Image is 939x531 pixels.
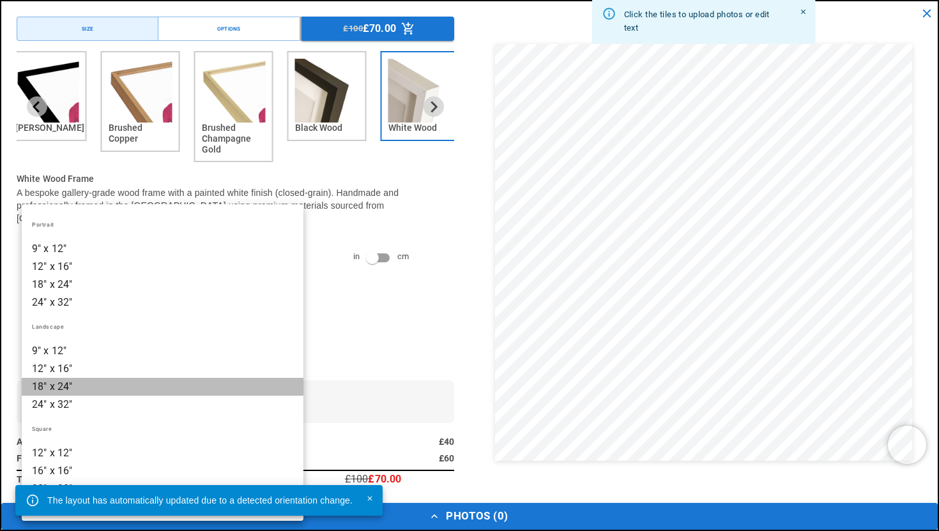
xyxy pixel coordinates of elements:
iframe: Chatra live chat [888,426,926,464]
li: Portrait [22,209,303,240]
li: 9" x 12" [22,342,303,360]
button: Close [363,491,378,506]
li: 24" x 32" [22,396,303,414]
li: 12" x 16" [22,360,303,378]
li: 24" x 32" [22,294,303,311]
div: The layout has automatically updated due to a detected orientation change. [47,489,353,512]
li: 12" x 16" [22,258,303,276]
li: Landscape [22,311,303,342]
li: 18" x 24" [22,378,303,396]
li: 12" x 12" [22,444,303,462]
li: 20" x 20" [22,480,303,498]
li: 9" x 12" [22,240,303,258]
li: 16" x 16" [22,462,303,480]
li: Square [22,414,303,444]
li: 18" x 24" [22,276,303,294]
